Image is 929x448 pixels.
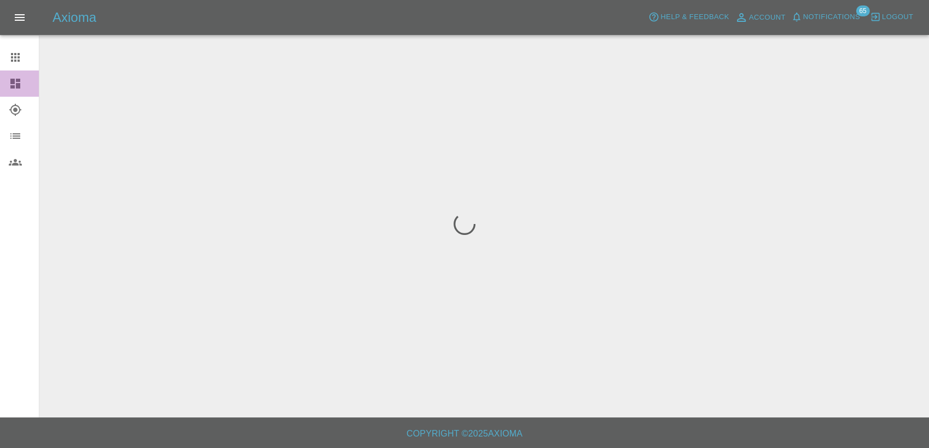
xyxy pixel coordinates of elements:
span: 65 [856,5,869,16]
span: Account [749,11,786,24]
h5: Axioma [53,9,96,26]
span: Logout [882,11,913,23]
button: Open drawer [7,4,33,31]
span: Notifications [803,11,860,23]
a: Account [732,9,788,26]
button: Logout [867,9,916,26]
h6: Copyright © 2025 Axioma [9,426,920,441]
button: Notifications [788,9,863,26]
button: Help & Feedback [646,9,731,26]
span: Help & Feedback [660,11,729,23]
